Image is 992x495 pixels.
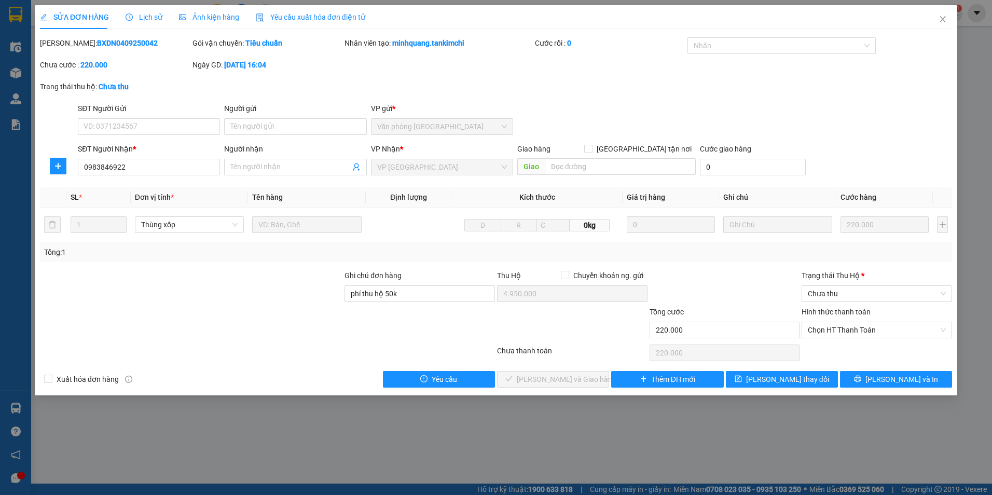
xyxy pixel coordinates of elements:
[40,81,228,92] div: Trạng thái thu hộ:
[517,145,550,153] span: Giao hàng
[627,216,715,233] input: 0
[392,39,464,47] b: minhquang.tankimchi
[808,286,946,301] span: Chưa thu
[841,193,876,201] span: Cước hàng
[224,103,366,114] div: Người gửi
[256,13,365,21] span: Yêu cầu xuất hóa đơn điện tử
[700,145,751,153] label: Cước giao hàng
[78,143,220,155] div: SĐT Người Nhận
[377,159,507,175] span: VP Mỹ Đình
[192,37,343,49] div: Gói vận chuyển:
[854,375,861,383] span: printer
[865,374,938,385] span: [PERSON_NAME] và In
[256,13,264,22] img: icon
[371,103,513,114] div: VP gửi
[78,103,220,114] div: SĐT Người Gửi
[44,246,383,258] div: Tổng: 1
[40,59,190,71] div: Chưa cước :
[126,13,133,21] span: clock-circle
[545,158,696,175] input: Dọc đường
[569,270,647,281] span: Chuyển khoản ng. gửi
[252,193,283,201] span: Tên hàng
[40,13,47,21] span: edit
[570,219,610,231] span: 0kg
[640,375,647,383] span: plus
[535,37,685,49] div: Cước rồi :
[383,371,495,388] button: exclamation-circleYêu cầu
[80,61,107,69] b: 220.000
[928,5,957,34] button: Close
[224,61,266,69] b: [DATE] 16:04
[44,216,61,233] button: delete
[141,217,238,232] span: Thùng xốp
[517,158,545,175] span: Giao
[50,158,66,174] button: plus
[179,13,186,21] span: picture
[723,216,833,233] input: Ghi Chú
[735,375,742,383] span: save
[377,119,507,134] span: Văn phòng Đà Nẵng
[651,374,695,385] span: Thêm ĐH mới
[71,193,79,201] span: SL
[420,375,428,383] span: exclamation-circle
[245,39,282,47] b: Tiêu chuẩn
[352,163,361,171] span: user-add
[464,219,501,231] input: D
[179,13,239,21] span: Ảnh kiện hàng
[135,193,174,201] span: Đơn vị tính
[99,82,129,91] b: Chưa thu
[650,308,684,316] span: Tổng cước
[432,374,457,385] span: Yêu cầu
[840,371,952,388] button: printer[PERSON_NAME] và In
[345,37,533,49] div: Nhân viên tạo:
[125,376,132,383] span: info-circle
[611,371,723,388] button: plusThêm ĐH mới
[497,371,609,388] button: check[PERSON_NAME] và Giao hàng
[700,159,806,175] input: Cước giao hàng
[40,37,190,49] div: [PERSON_NAME]:
[345,271,402,280] label: Ghi chú đơn hàng
[97,39,158,47] b: BXDN0409250042
[390,193,427,201] span: Định lượng
[808,322,946,338] span: Chọn HT Thanh Toán
[937,216,948,233] button: plus
[841,216,929,233] input: 0
[593,143,696,155] span: [GEOGRAPHIC_DATA] tận nơi
[802,270,952,281] div: Trạng thái Thu Hộ
[802,308,871,316] label: Hình thức thanh toán
[627,193,665,201] span: Giá trị hàng
[719,187,837,208] th: Ghi chú
[726,371,838,388] button: save[PERSON_NAME] thay đổi
[50,162,66,170] span: plus
[536,219,570,231] input: C
[501,219,538,231] input: R
[746,374,829,385] span: [PERSON_NAME] thay đổi
[52,374,123,385] span: Xuất hóa đơn hàng
[497,271,521,280] span: Thu Hộ
[126,13,162,21] span: Lịch sử
[345,285,495,302] input: Ghi chú đơn hàng
[192,59,343,71] div: Ngày GD:
[939,15,947,23] span: close
[567,39,571,47] b: 0
[252,216,362,233] input: VD: Bàn, Ghế
[224,143,366,155] div: Người nhận
[371,145,400,153] span: VP Nhận
[40,13,109,21] span: SỬA ĐƠN HÀNG
[519,193,555,201] span: Kích thước
[496,345,649,363] div: Chưa thanh toán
